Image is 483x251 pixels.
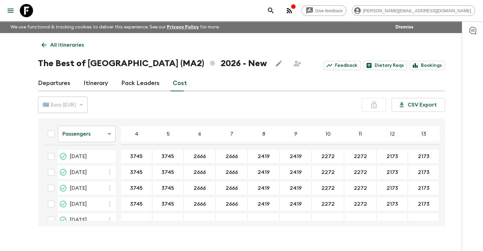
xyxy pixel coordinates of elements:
[248,197,280,211] div: 24 Mar 2026; 8
[314,150,343,163] button: 2272
[59,152,67,160] svg: Proposed
[70,216,87,224] span: [DATE]
[45,127,58,141] div: Select all
[324,61,361,70] a: Feedback
[152,166,184,179] div: 22 Feb 2026; 5
[167,130,170,138] p: 5
[186,166,214,179] button: 2666
[152,213,184,227] div: 01 Apr 2026; 5
[248,166,280,179] div: 22 Feb 2026; 8
[410,166,437,179] button: 2173
[38,57,267,70] h1: The Best of [GEOGRAPHIC_DATA] (MA2) 2026 - New
[264,4,278,17] button: search adventures
[408,166,439,179] div: 22 Feb 2026; 13
[70,168,87,176] span: [DATE]
[38,96,88,114] div: 🇪🇺 Euro (EUR)
[198,130,201,138] p: 6
[282,197,310,211] button: 2419
[344,182,377,195] div: 08 Mar 2026; 11
[216,213,248,227] div: 01 Apr 2026; 7
[326,130,331,138] p: 10
[50,41,84,49] p: All itineraries
[122,150,151,163] button: 3745
[167,25,199,29] a: Privacy Policy
[218,166,246,179] button: 2666
[280,213,312,227] div: 01 Apr 2026; 9
[121,182,152,195] div: 08 Mar 2026; 4
[121,150,152,163] div: 24 Jan 2026; 4
[390,130,395,138] p: 12
[152,182,184,195] div: 08 Mar 2026; 5
[216,166,248,179] div: 22 Feb 2026; 7
[346,166,375,179] button: 2272
[184,182,216,195] div: 08 Mar 2026; 6
[314,166,343,179] button: 2272
[394,22,415,32] button: Dismiss
[301,5,347,16] a: Give feedback
[280,182,312,195] div: 08 Mar 2026; 9
[282,150,310,163] button: 2419
[154,182,182,195] button: 3745
[122,166,151,179] button: 3745
[248,213,280,227] div: 01 Apr 2026; 8
[218,150,246,163] button: 2666
[312,166,344,179] div: 22 Feb 2026; 10
[184,213,216,227] div: 01 Apr 2026; 6
[250,150,278,163] button: 2419
[280,150,312,163] div: 24 Jan 2026; 9
[70,200,87,208] span: [DATE]
[352,5,475,16] div: [PERSON_NAME][EMAIL_ADDRESS][DOMAIN_NAME]
[344,166,377,179] div: 22 Feb 2026; 11
[379,150,406,163] button: 2173
[346,150,375,163] button: 2272
[410,197,437,211] button: 2173
[154,166,182,179] button: 3745
[346,182,375,195] button: 2272
[439,182,471,195] div: 08 Mar 2026; 14
[59,216,67,224] svg: Proposed
[410,182,437,195] button: 2173
[218,197,246,211] button: 2666
[408,213,439,227] div: 01 Apr 2026; 13
[359,130,362,138] p: 11
[38,38,88,52] a: All itineraries
[186,197,214,211] button: 2666
[216,182,248,195] div: 08 Mar 2026; 7
[408,197,439,211] div: 24 Mar 2026; 13
[59,184,67,192] svg: On Sale
[230,130,233,138] p: 7
[122,182,151,195] button: 3745
[312,182,344,195] div: 08 Mar 2026; 10
[379,182,406,195] button: 2173
[184,166,216,179] div: 22 Feb 2026; 6
[379,166,406,179] button: 2173
[216,150,248,163] div: 24 Jan 2026; 7
[359,8,475,13] span: [PERSON_NAME][EMAIL_ADDRESS][DOMAIN_NAME]
[250,166,278,179] button: 2419
[70,152,87,160] span: [DATE]
[173,75,187,91] a: Cost
[272,57,285,70] button: Edit this itinerary
[312,213,344,227] div: 01 Apr 2026; 10
[70,184,87,192] span: [DATE]
[184,150,216,163] div: 24 Jan 2026; 6
[184,197,216,211] div: 24 Mar 2026; 6
[154,150,182,163] button: 3745
[280,166,312,179] div: 22 Feb 2026; 9
[346,197,375,211] button: 2272
[377,150,408,163] div: 24 Jan 2026; 12
[410,61,445,70] a: Bookings
[379,197,406,211] button: 2173
[262,130,265,138] p: 8
[410,150,437,163] button: 2173
[121,166,152,179] div: 22 Feb 2026; 4
[377,213,408,227] div: 01 Apr 2026; 12
[248,150,280,163] div: 24 Jan 2026; 8
[314,197,343,211] button: 2272
[408,182,439,195] div: 08 Mar 2026; 13
[186,182,214,195] button: 2666
[377,182,408,195] div: 08 Mar 2026; 12
[250,197,278,211] button: 2419
[344,197,377,211] div: 24 Mar 2026; 11
[248,182,280,195] div: 08 Mar 2026; 8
